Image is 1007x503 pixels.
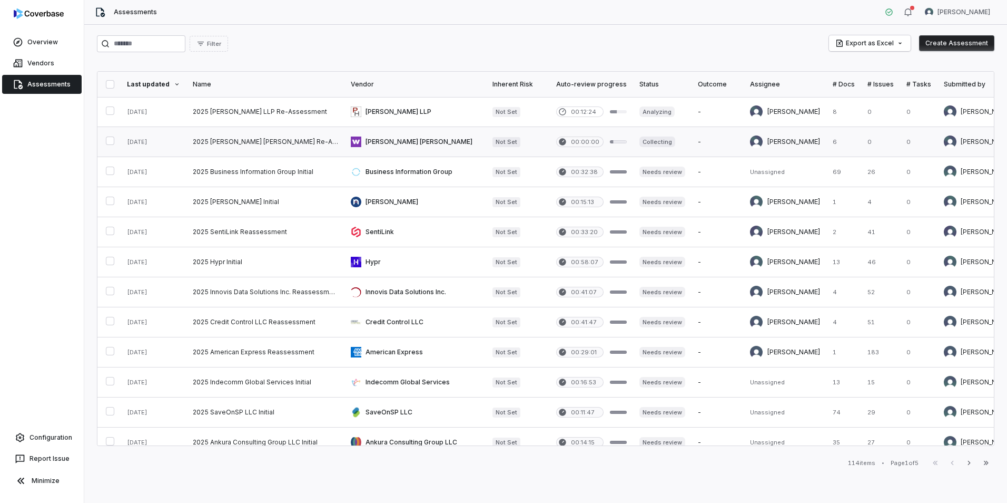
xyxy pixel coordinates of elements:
[750,346,763,359] img: Bridget Seagraves avatar
[2,75,82,94] a: Assessments
[193,80,338,89] div: Name
[692,307,744,337] td: -
[692,157,744,187] td: -
[937,8,990,16] span: [PERSON_NAME]
[4,428,80,447] a: Configuration
[692,398,744,428] td: -
[2,54,82,73] a: Vendors
[692,97,744,127] td: -
[944,136,956,148] img: Isaac Mousel avatar
[556,80,627,89] div: Auto-review progress
[207,40,221,48] span: Filter
[882,459,884,467] div: •
[190,36,228,52] button: Filter
[919,4,996,20] button: Akshar Thakkar avatar[PERSON_NAME]
[692,187,744,217] td: -
[944,256,956,268] img: Madison Hull avatar
[944,316,956,328] img: Bridget Seagraves avatar
[750,256,763,268] img: Madison Hull avatar
[750,286,763,298] img: Bridget Seagraves avatar
[127,80,180,89] div: Last updated
[2,33,82,52] a: Overview
[750,105,763,118] img: Isaac Mousel avatar
[750,196,763,208] img: Madison Hull avatar
[829,35,911,51] button: Export as Excel
[692,337,744,367] td: -
[944,166,956,178] img: Jonathan Lee avatar
[867,80,894,89] div: # Issues
[906,80,931,89] div: # Tasks
[692,247,744,277] td: -
[4,449,80,468] button: Report Issue
[944,226,956,238] img: Jason Boland avatar
[4,470,80,491] button: Minimize
[944,196,956,208] img: Madison Hull avatar
[944,406,956,419] img: Jonathan Lee avatar
[14,8,64,19] img: logo-D7KZi-bG.svg
[750,136,763,148] img: Isaac Mousel avatar
[925,8,933,16] img: Akshar Thakkar avatar
[114,8,157,16] span: Assessments
[848,459,875,467] div: 114 items
[698,80,737,89] div: Outcome
[351,80,480,89] div: Vendor
[919,35,994,51] button: Create Assessment
[692,277,744,307] td: -
[750,316,763,328] img: Bridget Seagraves avatar
[833,80,855,89] div: # Docs
[692,217,744,247] td: -
[639,80,685,89] div: Status
[944,286,956,298] img: Bridget Seagraves avatar
[692,428,744,458] td: -
[750,80,820,89] div: Assignee
[944,376,956,389] img: Jonathan Lee avatar
[891,459,919,467] div: Page 1 of 5
[692,127,744,157] td: -
[944,105,956,118] img: Isaac Mousel avatar
[750,226,763,238] img: Jason Boland avatar
[944,346,956,359] img: Bridget Seagraves avatar
[692,367,744,398] td: -
[944,436,956,449] img: Jonathan Lee avatar
[492,80,544,89] div: Inherent Risk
